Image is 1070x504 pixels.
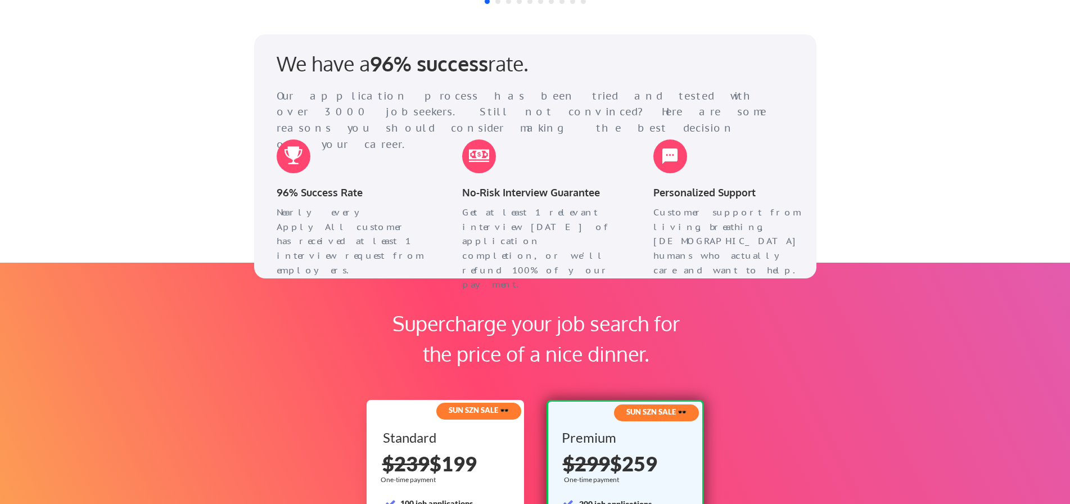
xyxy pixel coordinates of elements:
s: $299 [563,451,610,476]
div: Premium [562,431,685,444]
div: Supercharge your job search for the price of a nice dinner. [378,308,694,369]
s: $239 [382,451,430,476]
div: Personalized Support [653,184,805,201]
div: $199 [382,453,509,474]
strong: SUN SZN SALE 🕶️ [626,407,687,416]
div: $259 [563,453,690,474]
div: Nearly every ApplyAll customer has received at least 1 interview request from employers. [277,205,428,277]
div: Customer support from living, breathing, [DEMOGRAPHIC_DATA] humans who actually care and want to ... [653,205,805,277]
strong: 96% success [370,51,488,76]
div: Standard [383,431,506,444]
div: Get at least 1 relevant interview [DATE] of application completion, or we'll refund 100% of your ... [462,205,614,292]
div: 96% Success Rate [277,184,428,201]
strong: SUN SZN SALE 🕶️ [449,406,509,415]
div: We have a rate. [277,51,603,75]
div: No-Risk Interview Guarantee [462,184,614,201]
div: Our application process has been tried and tested with over 3000 jobseekers. Still not convinced?... [277,88,776,153]
div: One-time payment [381,475,439,484]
